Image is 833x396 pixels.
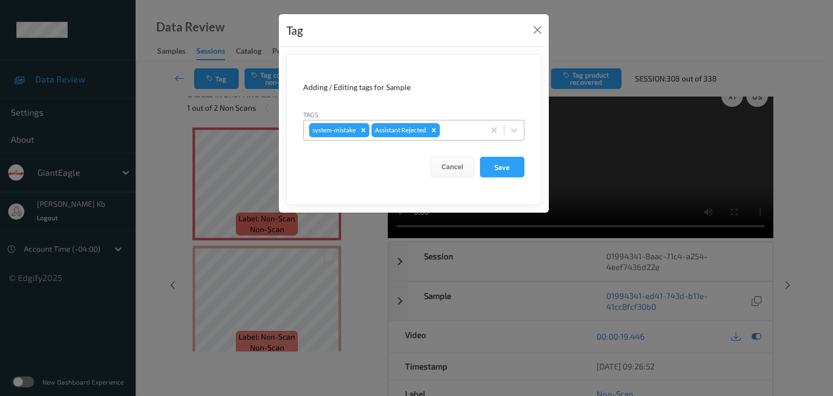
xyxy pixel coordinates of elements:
[286,22,303,39] div: Tag
[480,157,524,177] button: Save
[309,123,357,137] div: system-mistake
[428,123,440,137] div: Remove Assistant Rejected
[430,157,475,177] button: Cancel
[357,123,369,137] div: Remove system-mistake
[303,82,524,93] div: Adding / Editing tags for Sample
[303,110,318,119] label: Tags
[530,22,545,37] button: Close
[371,123,428,137] div: Assistant Rejected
